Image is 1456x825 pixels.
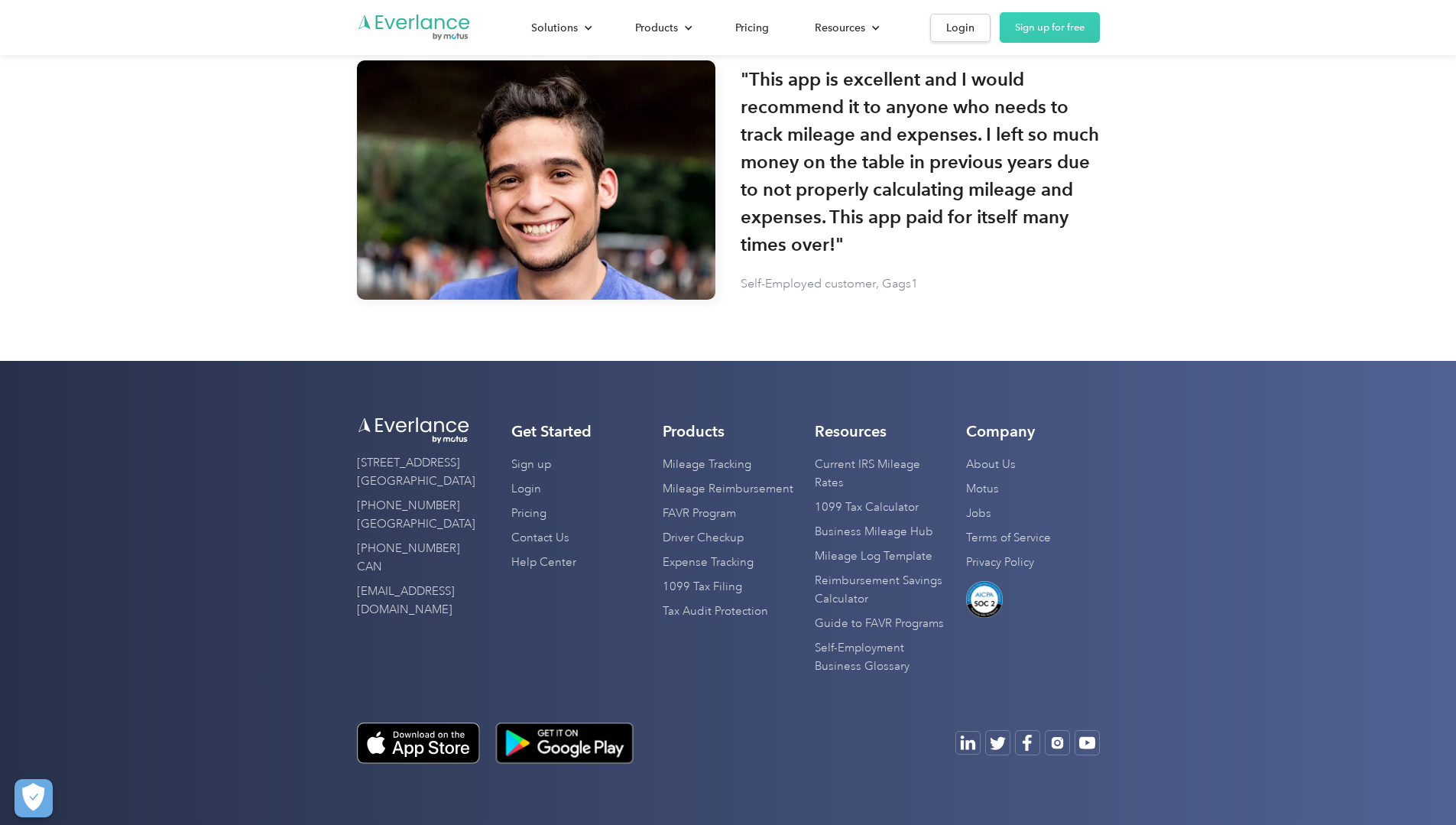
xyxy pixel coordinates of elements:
[815,520,933,544] a: Business Mileage Hub
[15,779,53,817] button: Cookies Settings
[735,18,769,37] div: Pricing
[1000,12,1100,43] a: Sign up for free
[620,15,705,41] div: Products
[966,453,1016,477] a: About Us
[815,18,865,37] div: Resources
[955,731,981,755] a: Open Youtube
[815,569,949,612] a: Reimbursement Savings Calculator
[531,18,578,37] div: Solutions
[663,477,793,502] a: Mileage Reimbursement
[741,66,1100,258] strong: "This app is excellent and I would recommend it to anyone who needs to track mileage and expenses...
[720,15,784,41] a: Pricing
[511,477,541,502] a: Login
[357,60,716,300] img: a young man with a purple shirt smiling
[663,453,751,477] a: Mileage Tracking
[966,422,1035,440] h4: Company
[357,580,472,622] a: [EMAIL_ADDRESS][DOMAIN_NAME]
[966,502,991,526] a: Jobs
[663,575,742,599] a: 1099 Tax Filing
[516,15,605,41] div: Solutions
[663,422,725,440] h4: Products
[966,551,1034,575] a: Privacy Policy
[663,502,736,526] a: FAVR Program
[815,422,887,440] h4: Resources
[511,502,546,526] a: Pricing
[946,18,974,37] div: Login
[357,416,472,445] img: Everlance logo white
[663,599,768,624] a: Tax Audit Protection
[966,526,1051,551] a: Terms of Service
[511,422,592,440] h4: Get Started
[815,636,949,679] a: Self-Employment Business Glossary
[815,612,944,636] a: Guide to FAVR Programs
[1075,730,1100,755] a: Open Youtube
[663,551,754,575] a: Expense Tracking
[635,18,678,37] div: Products
[511,526,569,551] a: Contact Us
[930,14,991,42] a: Login
[815,453,949,495] a: Current IRS Mileage Rates
[1045,730,1070,755] a: Open Instagram
[741,273,918,294] p: Self-Employed customer, Gags1
[1015,730,1040,755] a: Open Facebook
[985,730,1010,755] a: Open Twitter
[357,13,472,42] a: Go to homepage
[815,495,919,520] a: 1099 Tax Calculator
[799,15,892,41] div: Resources
[663,526,744,551] a: Driver Checkup
[815,544,932,569] a: Mileage Log Template
[357,537,472,580] a: [PHONE_NUMBER] CAN
[511,453,551,477] a: Sign up
[966,477,999,502] a: Motus
[357,494,475,537] a: [PHONE_NUMBER] [GEOGRAPHIC_DATA]
[511,551,576,575] a: Help Center
[357,451,475,494] a: [STREET_ADDRESS][GEOGRAPHIC_DATA]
